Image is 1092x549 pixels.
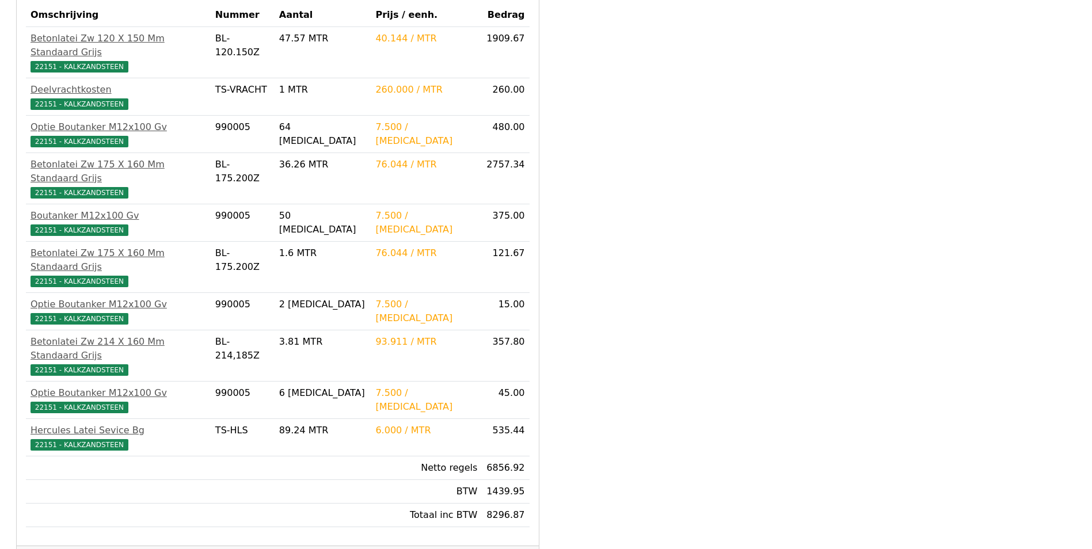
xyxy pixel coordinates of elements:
span: 22151 - KALKZANDSTEEN [31,187,128,199]
td: 375.00 [482,204,529,242]
td: TS-VRACHT [211,78,275,116]
td: 6856.92 [482,456,529,480]
div: Hercules Latei Sevice Bg [31,424,206,437]
div: Betonlatei Zw 120 X 150 Mm Standaard Grijs [31,32,206,59]
th: Nummer [211,3,275,27]
span: 22151 - KALKZANDSTEEN [31,98,128,110]
div: Optie Boutanker M12x100 Gv [31,120,206,134]
div: Boutanker M12x100 Gv [31,209,206,223]
th: Bedrag [482,3,529,27]
span: 22151 - KALKZANDSTEEN [31,364,128,376]
div: 1 MTR [279,83,367,97]
div: 3.81 MTR [279,335,367,349]
a: Betonlatei Zw 175 X 160 Mm Standaard Grijs22151 - KALKZANDSTEEN [31,158,206,199]
td: 990005 [211,204,275,242]
span: 22151 - KALKZANDSTEEN [31,313,128,325]
span: 22151 - KALKZANDSTEEN [31,402,128,413]
div: 89.24 MTR [279,424,367,437]
td: BL-214,185Z [211,330,275,382]
th: Omschrijving [26,3,211,27]
div: 93.911 / MTR [375,335,477,349]
td: 45.00 [482,382,529,419]
div: 36.26 MTR [279,158,367,171]
td: 15.00 [482,293,529,330]
th: Aantal [275,3,371,27]
td: 121.67 [482,242,529,293]
a: Betonlatei Zw 175 X 160 Mm Standaard Grijs22151 - KALKZANDSTEEN [31,246,206,288]
div: 7.500 / [MEDICAL_DATA] [375,120,477,148]
td: 2757.34 [482,153,529,204]
div: 50 [MEDICAL_DATA] [279,209,367,237]
td: 535.44 [482,419,529,456]
a: Betonlatei Zw 214 X 160 Mm Standaard Grijs22151 - KALKZANDSTEEN [31,335,206,376]
div: Betonlatei Zw 175 X 160 Mm Standaard Grijs [31,158,206,185]
span: 22151 - KALKZANDSTEEN [31,439,128,451]
td: BL-175.200Z [211,153,275,204]
span: 22151 - KALKZANDSTEEN [31,136,128,147]
div: 7.500 / [MEDICAL_DATA] [375,298,477,325]
span: 22151 - KALKZANDSTEEN [31,276,128,287]
span: 22151 - KALKZANDSTEEN [31,224,128,236]
a: Optie Boutanker M12x100 Gv22151 - KALKZANDSTEEN [31,120,206,148]
td: 480.00 [482,116,529,153]
div: 1.6 MTR [279,246,367,260]
a: Boutanker M12x100 Gv22151 - KALKZANDSTEEN [31,209,206,237]
div: 76.044 / MTR [375,158,477,171]
td: 1909.67 [482,27,529,78]
td: 260.00 [482,78,529,116]
td: BL-120.150Z [211,27,275,78]
div: 40.144 / MTR [375,32,477,45]
a: Hercules Latei Sevice Bg22151 - KALKZANDSTEEN [31,424,206,451]
div: 2 [MEDICAL_DATA] [279,298,367,311]
td: Netto regels [371,456,482,480]
div: 260.000 / MTR [375,83,477,97]
td: TS-HLS [211,419,275,456]
td: 1439.95 [482,480,529,504]
div: Betonlatei Zw 175 X 160 Mm Standaard Grijs [31,246,206,274]
div: 7.500 / [MEDICAL_DATA] [375,386,477,414]
td: BTW [371,480,482,504]
div: 6.000 / MTR [375,424,477,437]
td: 990005 [211,382,275,419]
th: Prijs / eenh. [371,3,482,27]
div: Betonlatei Zw 214 X 160 Mm Standaard Grijs [31,335,206,363]
a: Optie Boutanker M12x100 Gv22151 - KALKZANDSTEEN [31,298,206,325]
td: 990005 [211,116,275,153]
div: 76.044 / MTR [375,246,477,260]
a: Optie Boutanker M12x100 Gv22151 - KALKZANDSTEEN [31,386,206,414]
div: Deelvrachtkosten [31,83,206,97]
div: 47.57 MTR [279,32,367,45]
div: 64 [MEDICAL_DATA] [279,120,367,148]
div: Optie Boutanker M12x100 Gv [31,298,206,311]
span: 22151 - KALKZANDSTEEN [31,61,128,73]
td: 8296.87 [482,504,529,527]
td: 357.80 [482,330,529,382]
div: 7.500 / [MEDICAL_DATA] [375,209,477,237]
div: 6 [MEDICAL_DATA] [279,386,367,400]
td: BL-175.200Z [211,242,275,293]
td: 990005 [211,293,275,330]
td: Totaal inc BTW [371,504,482,527]
div: Optie Boutanker M12x100 Gv [31,386,206,400]
a: Betonlatei Zw 120 X 150 Mm Standaard Grijs22151 - KALKZANDSTEEN [31,32,206,73]
a: Deelvrachtkosten22151 - KALKZANDSTEEN [31,83,206,110]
